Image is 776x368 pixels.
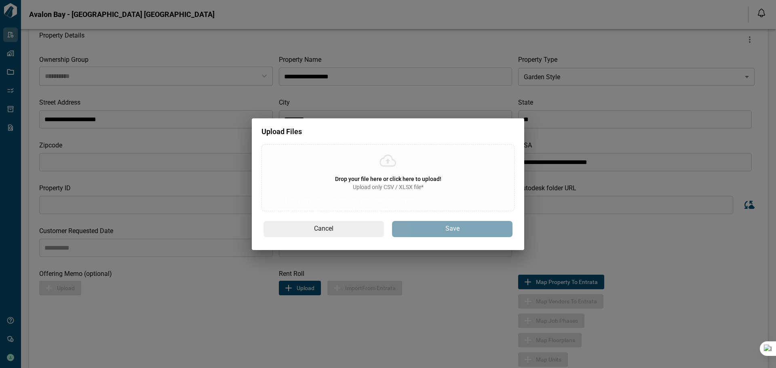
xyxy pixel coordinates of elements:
[335,176,441,182] span: Drop your file here or click here to upload!
[261,127,302,136] span: Upload Files
[267,196,509,215] p: Upload only text/csv application/vnd.openxmlformats-officedocument.spreadsheetml.sheet Files*
[314,225,333,233] span: Cancel
[264,221,384,237] button: Cancel
[353,183,424,191] span: Upload only CSV / XLSX file*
